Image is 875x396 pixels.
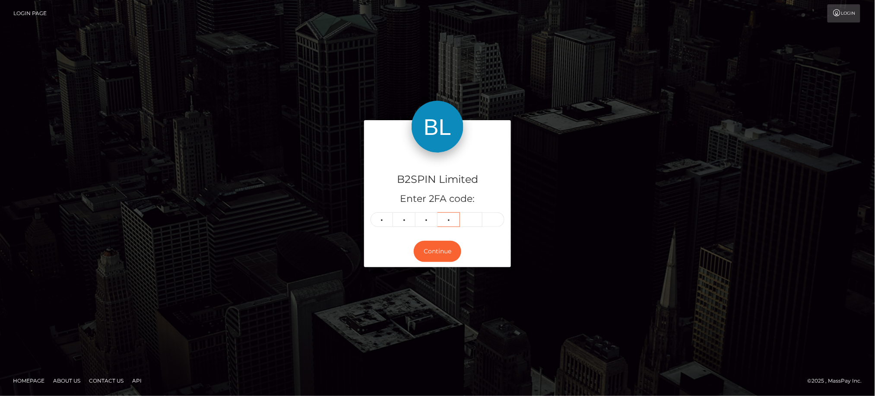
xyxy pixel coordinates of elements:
h5: Enter 2FA code: [371,192,504,206]
a: About Us [50,374,84,387]
a: Login [827,4,860,22]
a: API [129,374,145,387]
div: © 2025 , MassPay Inc. [808,376,869,386]
a: Contact Us [86,374,127,387]
img: B2SPIN Limited [412,101,463,153]
a: Homepage [10,374,48,387]
h4: B2SPIN Limited [371,172,504,187]
button: Continue [414,241,461,262]
a: Login Page [13,4,47,22]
